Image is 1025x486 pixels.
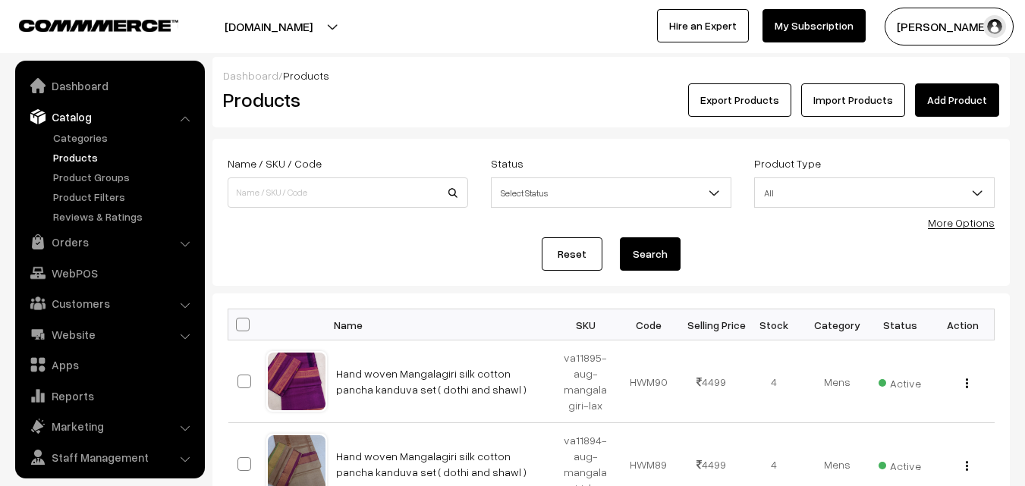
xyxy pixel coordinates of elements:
a: Catalog [19,103,200,130]
a: Dashboard [223,69,278,82]
button: Export Products [688,83,791,117]
a: My Subscription [762,9,866,42]
td: 4 [743,340,806,423]
a: Orders [19,228,200,256]
span: All [755,180,994,206]
label: Status [491,155,524,171]
th: Action [932,309,995,340]
label: Name / SKU / Code [228,155,322,171]
a: Product Groups [49,169,200,185]
td: HWM90 [617,340,680,423]
span: Products [283,69,329,82]
a: WebPOS [19,259,200,287]
a: Marketing [19,412,200,440]
a: Product Filters [49,189,200,205]
img: Menu [966,378,968,388]
a: Products [49,149,200,165]
img: user [983,15,1006,38]
th: Category [806,309,869,340]
a: More Options [928,216,995,229]
span: Select Status [492,180,731,206]
a: Website [19,321,200,348]
span: Select Status [491,177,731,208]
th: SKU [555,309,618,340]
a: COMMMERCE [19,15,152,33]
span: Active [879,372,921,391]
span: Active [879,454,921,474]
th: Code [617,309,680,340]
input: Name / SKU / Code [228,177,468,208]
td: 4499 [680,340,743,423]
th: Name [327,309,555,340]
button: [PERSON_NAME] [885,8,1014,45]
a: Hire an Expert [657,9,749,42]
td: Mens [806,340,869,423]
a: Hand woven Mangalagiri silk cotton pancha kanduva set ( dothi and shawl ) [336,450,527,478]
a: Hand woven Mangalagiri silk cotton pancha kanduva set ( dothi and shawl ) [336,367,527,396]
h2: Products [223,88,467,111]
a: Customers [19,290,200,317]
a: Categories [49,130,200,146]
img: COMMMERCE [19,20,178,31]
a: Reviews & Ratings [49,209,200,224]
th: Stock [743,309,806,340]
a: Add Product [915,83,999,117]
td: va11895-aug-mangalagiri-lax [555,340,618,423]
a: Reports [19,382,200,409]
label: Product Type [754,155,821,171]
a: Apps [19,351,200,378]
a: Staff Management [19,444,200,471]
a: Reset [542,237,602,271]
th: Status [869,309,932,340]
div: / [223,67,999,83]
th: Selling Price [680,309,743,340]
a: Dashboard [19,72,200,99]
img: Menu [966,461,968,471]
a: Import Products [801,83,905,117]
button: [DOMAIN_NAME] [171,8,366,45]
button: Search [620,237,681,271]
span: All [754,177,995,208]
